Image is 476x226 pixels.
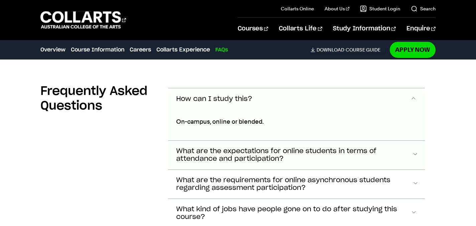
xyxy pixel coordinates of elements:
span: What are the expectations for online students in terms of attendance and participation? [176,147,412,163]
span: What are the requirements for online asynchronous students regarding assessment participation? [176,177,412,192]
button: What are the expectations for online students in terms of attendance and participation? [168,141,425,169]
span: How can I study this? [176,95,252,103]
span: Download [317,47,344,53]
a: About Us [325,5,349,12]
a: Study Information [333,18,396,40]
a: Collarts Online [281,5,314,12]
p: On-campus, online or blended. [176,117,417,126]
a: Search [411,5,436,12]
a: FAQs [215,46,228,54]
a: DownloadCourse Guide [311,47,386,53]
a: Careers [130,46,151,54]
a: Collarts Experience [156,46,210,54]
a: Courses [238,18,268,40]
a: Student Login [360,5,400,12]
a: Overview [40,46,66,54]
button: How can I study this? [168,88,425,110]
div: Go to homepage [40,10,126,29]
div: How can I study this? [168,110,425,141]
a: Apply Now [390,42,436,58]
a: Course Information [71,46,124,54]
span: What kind of jobs have people gone on to do after studying this course? [176,206,410,221]
button: What are the requirements for online asynchronous students regarding assessment participation? [168,170,425,199]
a: Collarts Life [279,18,322,40]
h2: Frequently Asked Questions [40,84,157,113]
a: Enquire [406,18,436,40]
